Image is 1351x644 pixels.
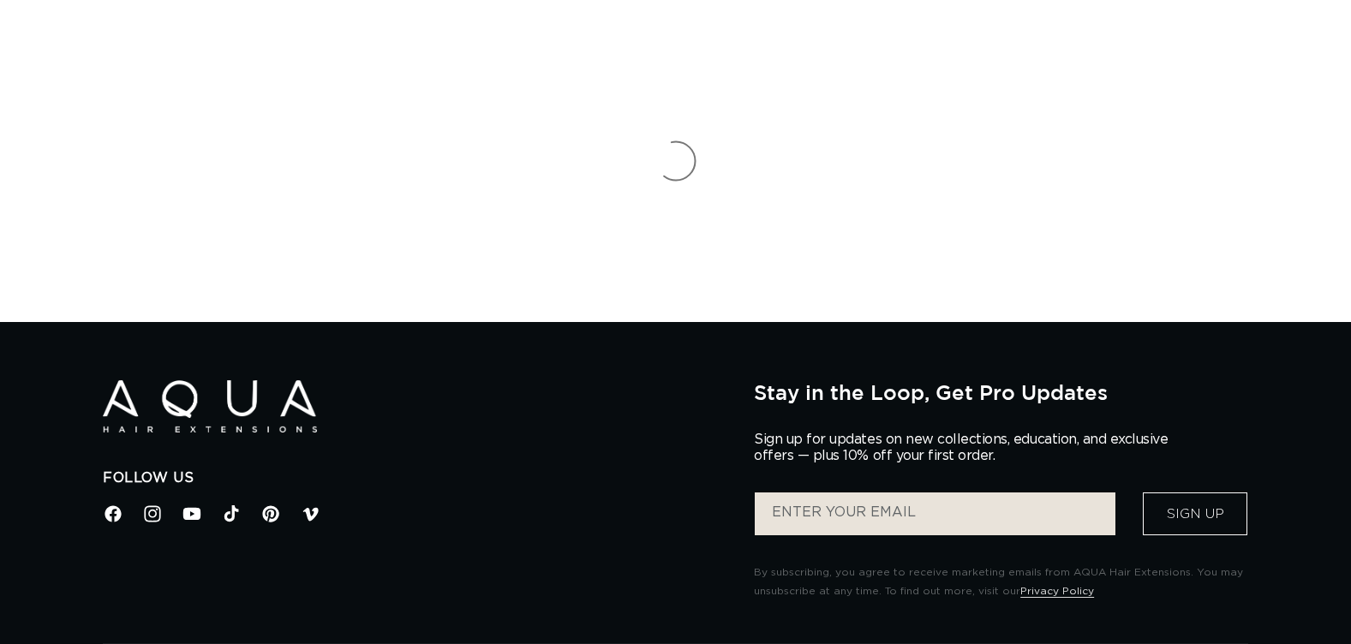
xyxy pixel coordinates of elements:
button: Sign Up [1143,492,1247,535]
a: Privacy Policy [1020,586,1094,596]
img: Aqua Hair Extensions [103,380,317,432]
h2: Follow Us [103,469,728,487]
input: ENTER YOUR EMAIL [755,492,1115,535]
h2: Stay in the Loop, Get Pro Updates [754,380,1248,404]
p: By subscribing, you agree to receive marketing emails from AQUA Hair Extensions. You may unsubscr... [754,563,1248,600]
p: Sign up for updates on new collections, education, and exclusive offers — plus 10% off your first... [754,432,1182,464]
